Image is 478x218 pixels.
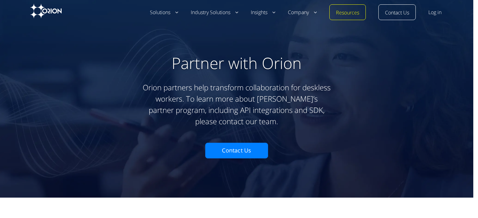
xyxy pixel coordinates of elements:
[336,9,359,17] a: Resources
[42,52,431,74] h1: Partner with Orion
[30,4,62,18] img: Orion
[251,9,275,16] a: Insights
[142,76,331,130] div: Orion partners help transform collaboration for deskless workers. To learn more about [PERSON_NAM...
[385,9,409,17] a: Contact Us
[191,9,238,16] a: Industry Solutions
[288,9,317,16] a: Company
[428,9,442,16] a: Log in
[205,143,268,158] a: Contact Us
[150,9,178,16] a: Solutions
